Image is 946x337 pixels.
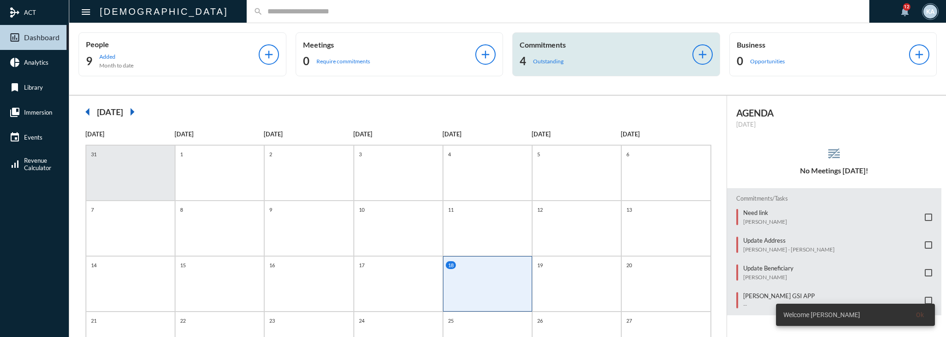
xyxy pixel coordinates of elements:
[9,107,20,118] mat-icon: collections_bookmark
[80,6,91,18] mat-icon: Side nav toggle icon
[97,107,123,117] h2: [DATE]
[446,150,453,158] p: 4
[357,150,364,158] p: 3
[86,40,259,49] p: People
[446,261,456,269] p: 18
[316,58,370,65] p: Require commitments
[443,130,532,138] p: [DATE]
[86,54,92,68] h2: 9
[916,311,924,319] span: Ok
[743,209,787,216] p: Need link
[178,261,188,269] p: 15
[178,317,188,325] p: 22
[303,40,476,49] p: Meetings
[267,261,277,269] p: 16
[535,206,545,214] p: 12
[24,84,43,91] span: Library
[532,130,621,138] p: [DATE]
[24,9,36,16] span: ACT
[826,146,842,161] mat-icon: reorder
[89,206,96,214] p: 7
[750,58,785,65] p: Opportunities
[24,109,52,116] span: Immersion
[9,159,20,170] mat-icon: signal_cellular_alt
[743,301,815,308] p: --
[24,134,42,141] span: Events
[9,57,20,68] mat-icon: pie_chart
[264,130,353,138] p: [DATE]
[909,306,931,323] button: Ok
[520,54,526,68] h2: 4
[24,157,51,172] span: Revenue Calculator
[783,310,860,319] span: Welcome [PERSON_NAME]
[9,132,20,143] mat-icon: event
[743,246,835,253] p: [PERSON_NAME] - [PERSON_NAME]
[535,261,545,269] p: 19
[737,54,743,68] h2: 0
[89,261,99,269] p: 14
[903,3,910,11] div: 12
[624,261,634,269] p: 20
[743,292,815,300] p: [PERSON_NAME] GSI APP
[737,40,910,49] p: Business
[923,5,937,18] div: KA
[624,150,631,158] p: 6
[9,32,20,43] mat-icon: insert_chart_outlined
[89,317,99,325] p: 21
[535,150,542,158] p: 5
[357,317,367,325] p: 24
[357,206,367,214] p: 10
[303,54,309,68] h2: 0
[99,62,133,69] p: Month to date
[100,4,228,19] h2: [DEMOGRAPHIC_DATA]
[267,150,274,158] p: 2
[89,150,99,158] p: 31
[696,48,709,61] mat-icon: add
[175,130,264,138] p: [DATE]
[535,317,545,325] p: 26
[736,195,933,202] h2: Commitments/Tasks
[262,48,275,61] mat-icon: add
[446,317,456,325] p: 25
[353,130,443,138] p: [DATE]
[79,103,97,121] mat-icon: arrow_left
[178,206,185,214] p: 8
[520,40,692,49] p: Commitments
[254,7,263,16] mat-icon: search
[9,7,20,18] mat-icon: mediation
[899,6,910,17] mat-icon: notifications
[727,166,942,175] h5: No Meetings [DATE]!
[178,150,185,158] p: 1
[85,130,175,138] p: [DATE]
[99,53,133,60] p: Added
[743,237,835,244] p: Update Address
[24,33,60,42] span: Dashboard
[621,130,710,138] p: [DATE]
[533,58,564,65] p: Outstanding
[624,206,634,214] p: 13
[24,59,49,66] span: Analytics
[357,261,367,269] p: 17
[736,107,933,118] h2: AGENDA
[743,264,794,272] p: Update Beneficiary
[913,48,926,61] mat-icon: add
[123,103,141,121] mat-icon: arrow_right
[743,274,794,281] p: [PERSON_NAME]
[446,206,456,214] p: 11
[479,48,492,61] mat-icon: add
[267,317,277,325] p: 23
[9,82,20,93] mat-icon: bookmark
[736,121,933,128] p: [DATE]
[267,206,274,214] p: 9
[624,317,634,325] p: 27
[77,2,95,21] button: Toggle sidenav
[743,218,787,225] p: [PERSON_NAME]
